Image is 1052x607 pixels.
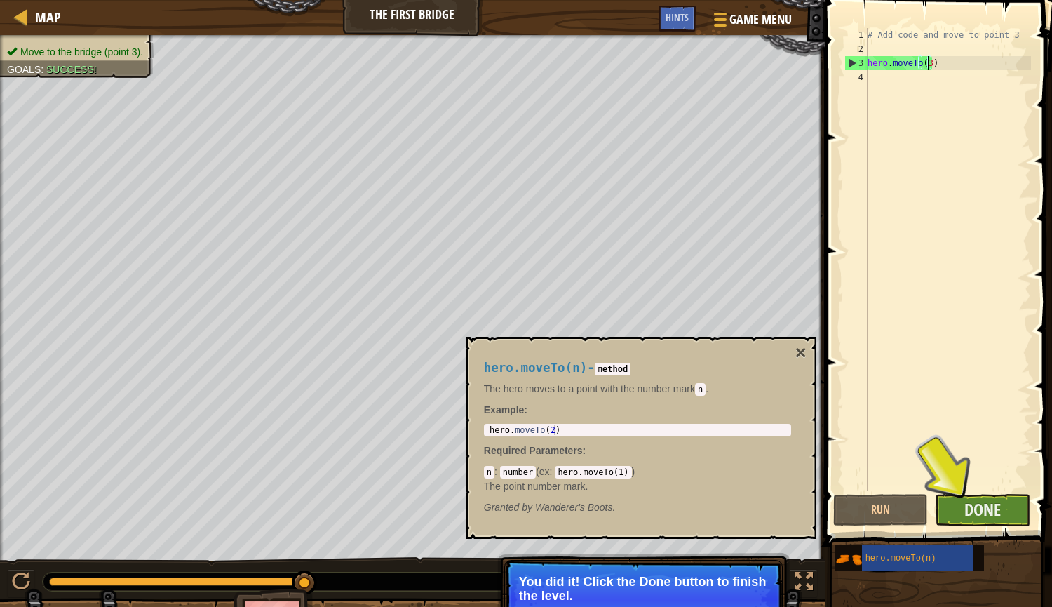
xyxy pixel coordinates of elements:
[935,494,1030,526] button: Done
[20,46,143,58] span: Move to the bridge (point 3).
[484,404,527,415] strong: :
[865,554,936,563] span: hero.moveTo(n)
[35,8,61,27] span: Map
[484,361,791,375] h4: -
[7,569,35,598] button: Ctrl + P: Play
[795,343,806,363] button: ×
[484,445,583,456] span: Required Parameters
[484,465,791,493] div: ( )
[583,445,586,456] span: :
[484,404,525,415] span: Example
[833,494,929,526] button: Run
[539,466,550,477] span: ex
[845,56,868,70] div: 3
[844,28,868,42] div: 1
[500,466,536,479] code: number
[7,45,143,59] li: Move to the bridge (point 3).
[595,363,630,375] code: method
[844,42,868,56] div: 2
[41,64,46,75] span: :
[484,502,616,513] em: Wanderer's Boots.
[555,466,631,479] code: hero.moveTo(1)
[484,382,791,396] p: The hero moves to a point with the number mark .
[703,6,800,39] button: Game Menu
[7,64,41,75] span: Goals
[28,8,61,27] a: Map
[484,466,494,479] code: n
[695,383,706,396] code: n
[964,498,1001,521] span: Done
[844,70,868,84] div: 4
[790,569,818,598] button: Toggle fullscreen
[666,11,689,24] span: Hints
[550,466,555,477] span: :
[484,361,588,375] span: hero.moveTo(n)
[519,575,768,603] p: You did it! Click the Done button to finish the level.
[484,502,535,513] span: Granted by
[46,64,97,75] span: Success!
[729,11,792,29] span: Game Menu
[835,546,862,573] img: portrait.png
[494,466,500,477] span: :
[484,479,791,493] p: The point number mark.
